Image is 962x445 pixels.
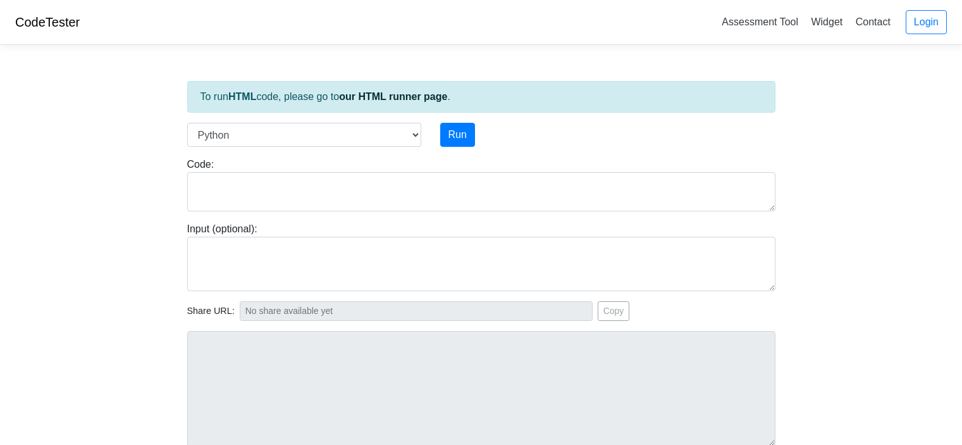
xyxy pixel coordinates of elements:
span: Share URL: [187,304,235,318]
div: Input (optional): [178,222,785,291]
a: CodeTester [15,15,80,29]
button: Run [440,123,475,147]
a: Contact [851,11,896,32]
button: Copy [598,301,630,321]
a: Widget [806,11,848,32]
a: our HTML runner page [339,91,447,102]
a: Assessment Tool [717,11,803,32]
a: Login [906,10,947,34]
div: Code: [178,157,785,211]
div: To run code, please go to . [187,81,775,113]
strong: HTML [228,91,256,102]
input: No share available yet [240,301,593,321]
